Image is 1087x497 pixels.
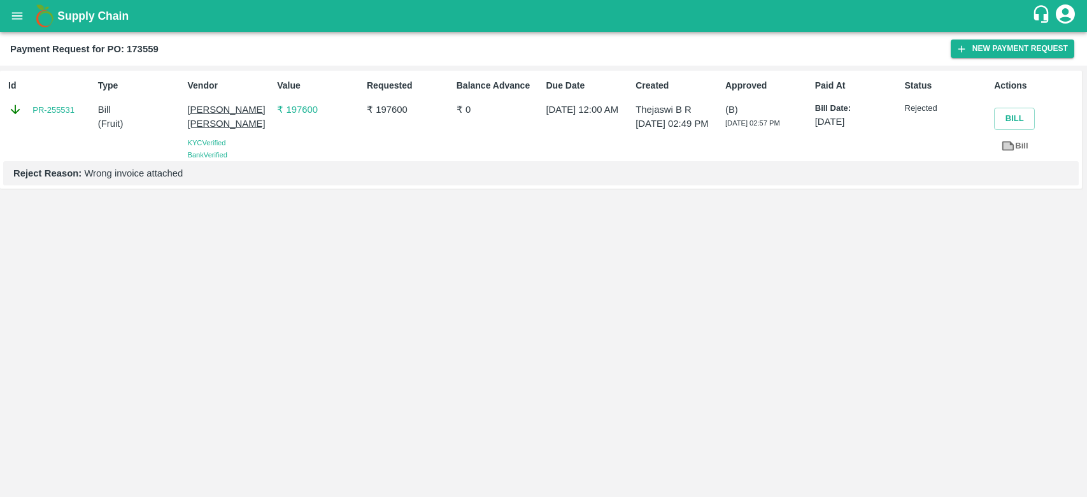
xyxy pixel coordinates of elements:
a: Supply Chain [57,7,1032,25]
p: Value [277,79,362,92]
p: ₹ 197600 [277,103,362,117]
div: customer-support [1032,4,1054,27]
p: [DATE] 02:49 PM [636,117,720,131]
p: ₹ 0 [457,103,541,117]
p: Bill Date: [815,103,900,115]
p: Actions [994,79,1079,92]
p: Wrong invoice attached [13,166,1069,180]
button: New Payment Request [951,40,1074,58]
b: Reject Reason: [13,168,82,178]
p: ₹ 197600 [367,103,451,117]
img: logo [32,3,57,29]
p: Type [98,79,183,92]
p: Status [905,79,990,92]
p: [DATE] [815,115,900,129]
p: Requested [367,79,451,92]
p: Due Date [546,79,631,92]
p: [DATE] 12:00 AM [546,103,631,117]
p: Paid At [815,79,900,92]
p: Balance Advance [457,79,541,92]
a: Bill [994,135,1035,157]
button: Bill [994,108,1035,130]
p: ( Fruit ) [98,117,183,131]
div: account of current user [1054,3,1077,29]
button: open drawer [3,1,32,31]
p: [PERSON_NAME] [PERSON_NAME] [188,103,273,131]
p: Bill [98,103,183,117]
span: KYC Verified [188,139,226,147]
span: Bank Verified [188,151,227,159]
p: Id [8,79,93,92]
p: Vendor [188,79,273,92]
p: (B) [725,103,810,117]
p: Created [636,79,720,92]
p: Approved [725,79,810,92]
b: Payment Request for PO: 173559 [10,44,159,54]
a: PR-255531 [32,104,75,117]
span: [DATE] 02:57 PM [725,119,780,127]
b: Supply Chain [57,10,129,22]
p: Rejected [905,103,990,115]
p: Thejaswi B R [636,103,720,117]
